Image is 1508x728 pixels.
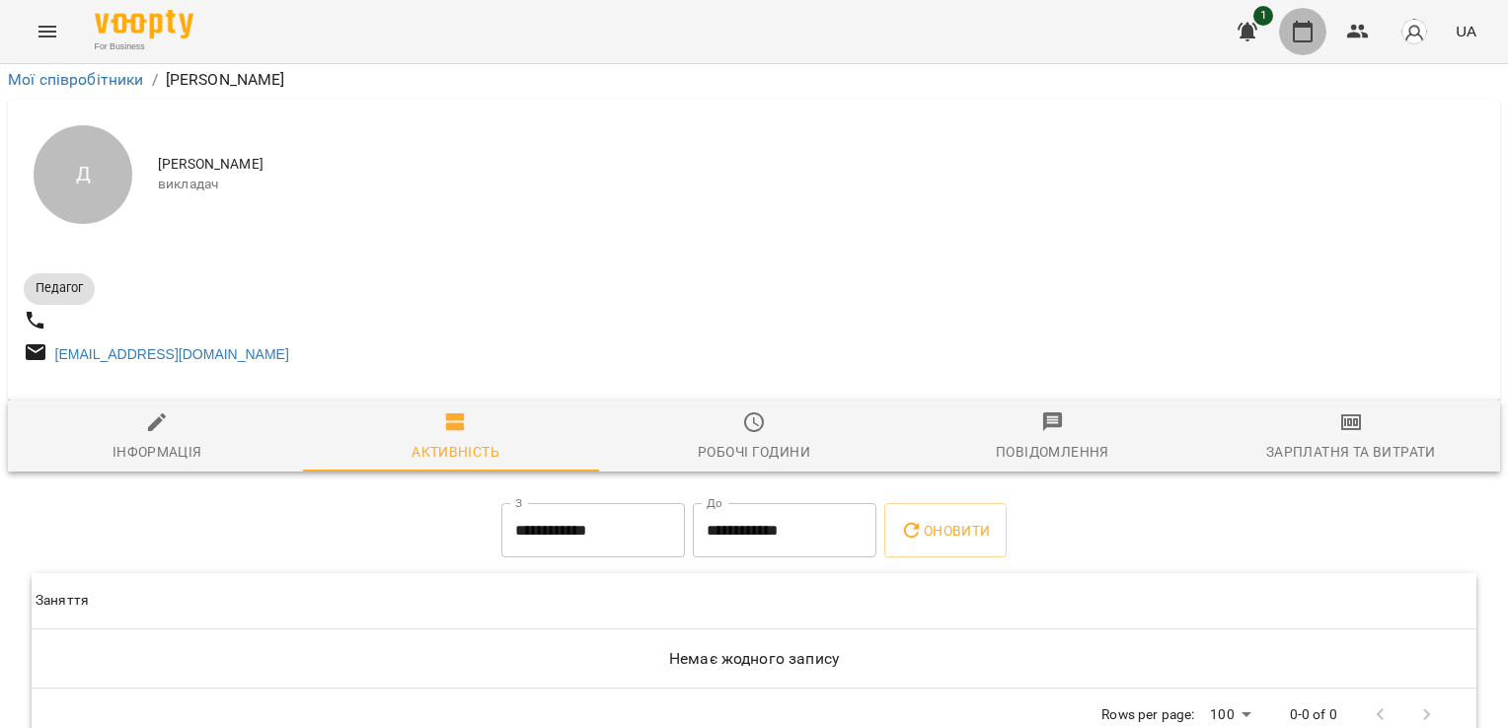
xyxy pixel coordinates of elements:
div: Д [34,125,132,224]
span: [PERSON_NAME] [158,155,1484,175]
span: For Business [95,40,193,53]
button: Menu [24,8,71,55]
div: Активність [412,440,499,464]
p: Rows per page: [1101,705,1194,725]
a: [EMAIL_ADDRESS][DOMAIN_NAME] [55,346,289,362]
button: UA [1448,13,1484,49]
span: 1 [1253,6,1273,26]
span: Педагог [24,279,95,297]
div: Sort [36,589,89,613]
div: Зарплатня та Витрати [1266,440,1436,464]
div: Робочі години [698,440,810,464]
li: / [152,68,158,92]
p: 0-0 of 0 [1290,705,1337,725]
p: [PERSON_NAME] [166,68,285,92]
button: Оновити [884,503,1006,558]
div: Інформація [113,440,202,464]
a: Мої співробітники [8,70,144,89]
span: викладач [158,175,1484,194]
nav: breadcrumb [8,68,1500,92]
span: Оновити [900,519,990,543]
h6: Немає жодного запису [36,645,1472,673]
div: Повідомлення [996,440,1109,464]
img: Voopty Logo [95,10,193,38]
img: avatar_s.png [1400,18,1428,45]
span: Заняття [36,589,1472,613]
span: UA [1456,21,1476,41]
div: Заняття [36,589,89,613]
